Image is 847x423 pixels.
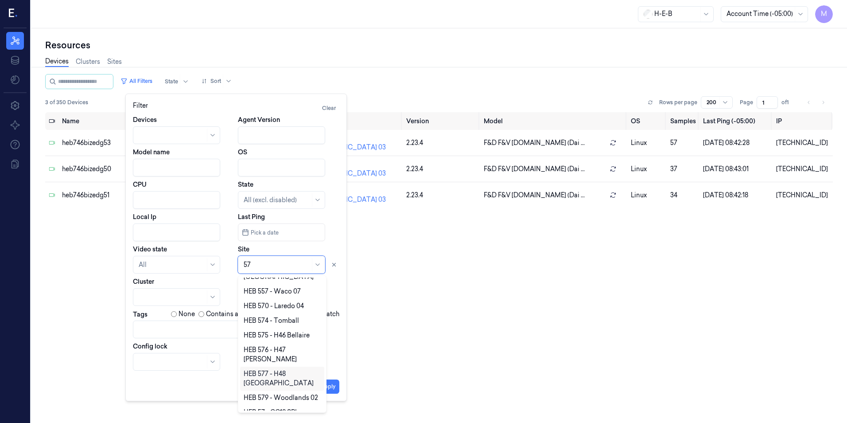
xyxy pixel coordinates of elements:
label: CPU [133,180,147,189]
div: [DATE] 08:42:18 [703,191,769,200]
th: Samples [667,112,699,130]
label: State [238,180,253,189]
p: linux [631,191,663,200]
p: linux [631,138,663,148]
div: 34 [670,191,696,200]
div: [TECHNICAL_ID] [776,138,829,148]
label: Agent Version [238,115,280,124]
button: Pick a date [238,223,325,241]
label: None [179,309,195,319]
div: HEB 579 - Woodlands 02 [244,393,318,403]
label: Contains any [206,309,245,319]
label: OS [238,148,247,157]
th: OS [627,112,667,130]
div: HEB 576 - H47 [PERSON_NAME] [244,345,321,364]
div: [TECHNICAL_ID] [776,164,829,174]
th: Name [58,112,157,130]
div: HEB 577 - H48 [GEOGRAPHIC_DATA] [244,369,321,388]
div: HEB 574 - Tomball [244,316,299,325]
th: Site [303,112,403,130]
span: F&D F&V [DOMAIN_NAME] (Dai ... [484,138,585,148]
div: HEB 57 - CC18 SPI [244,408,297,417]
div: heb746bizedg51 [62,191,153,200]
label: Devices [133,115,157,124]
label: Site [238,245,249,254]
th: Version [403,112,481,130]
div: heb746bizedg50 [62,164,153,174]
div: HEB 575 - H46 Bellaire [244,331,310,340]
a: Devices [45,57,69,67]
span: 3 of 350 Devices [45,98,88,106]
div: HEB 557 - Waco 07 [244,287,301,296]
label: Cluster [133,277,154,286]
span: Pick a date [249,228,279,237]
button: M [815,5,833,23]
label: Local Ip [133,212,156,221]
div: HEB 570 - Laredo 04 [244,302,304,311]
span: of 1 [781,98,796,106]
button: Clear [319,101,339,115]
label: Model name [133,148,170,157]
div: [DATE] 08:43:01 [703,164,769,174]
button: All Filters [117,74,156,88]
div: [TECHNICAL_ID] [776,191,829,200]
span: F&D F&V [DOMAIN_NAME] (Dai ... [484,164,585,174]
label: Last Ping [238,212,265,221]
a: Clusters [76,57,100,67]
button: Apply [317,380,339,394]
th: IP [773,112,833,130]
div: 2.23.4 [406,138,477,148]
th: Last Ping (-05:00) [699,112,773,130]
div: 57 [670,138,696,148]
th: Model [480,112,627,130]
label: Config lock [133,342,167,351]
div: heb746bizedg53 [62,138,153,148]
div: [DATE] 08:42:28 [703,138,769,148]
label: Video state [133,245,167,254]
span: Page [740,98,753,106]
div: 2.23.4 [406,191,477,200]
p: Rows per page [659,98,697,106]
div: 2.23.4 [406,164,477,174]
label: Tags [133,311,148,317]
div: 37 [670,164,696,174]
div: Filter [133,101,339,115]
p: linux [631,164,663,174]
div: Resources [45,39,833,51]
span: F&D F&V [DOMAIN_NAME] (Dai ... [484,191,585,200]
a: Sites [107,57,122,67]
nav: pagination [803,96,829,109]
